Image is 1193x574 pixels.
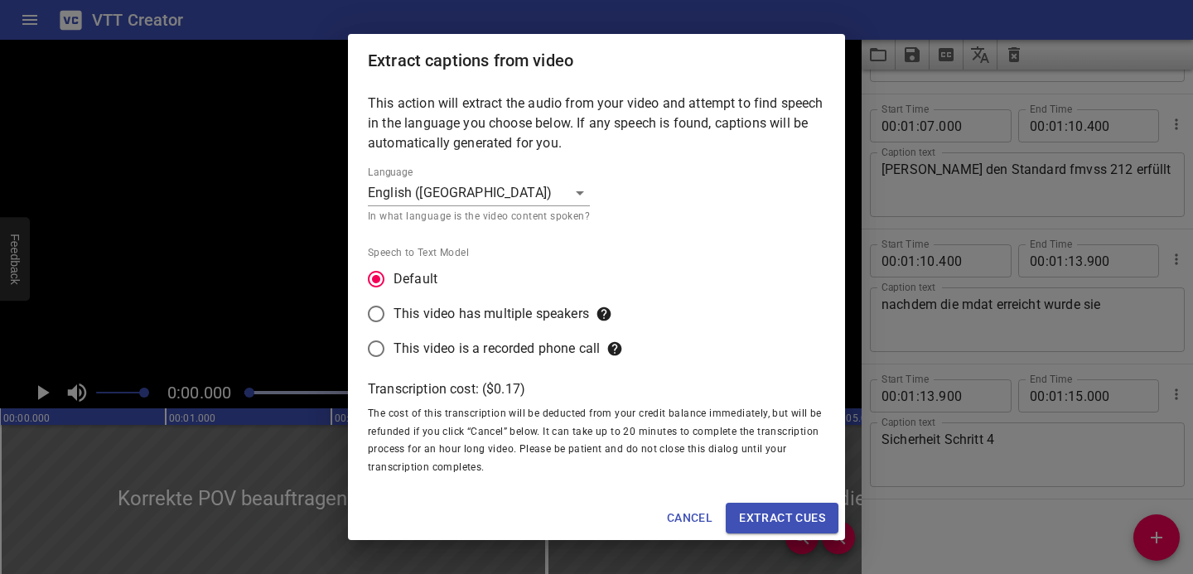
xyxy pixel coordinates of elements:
span: The cost of this transcription will be deducted from your credit balance immediately, but will be... [368,408,822,474]
p: This video is a recorded phone call [394,339,600,359]
button: Cancel [660,503,719,533]
div: speechModel [368,262,825,366]
svg: Choose this for very low bit rate audio, like you would hear through a phone speaker [606,340,623,357]
label: Language [368,168,413,178]
button: Extract cues [726,503,838,533]
svg: This option seems to work well for Zoom/Video conferencing calls [596,306,612,322]
p: Transcription cost: ($ 0.17 ) [368,379,825,399]
h6: Extract captions from video [368,47,573,74]
p: This action will extract the audio from your video and attempt to find speech in the language you... [368,94,825,153]
span: Default [394,269,437,289]
p: In what language is the video content spoken? [368,209,590,225]
span: Extract cues [739,508,825,528]
span: Cancel [667,508,712,528]
p: This video has multiple speakers [394,304,589,324]
span: Speech to Text Model [368,245,825,262]
div: English ([GEOGRAPHIC_DATA]) [368,180,590,206]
